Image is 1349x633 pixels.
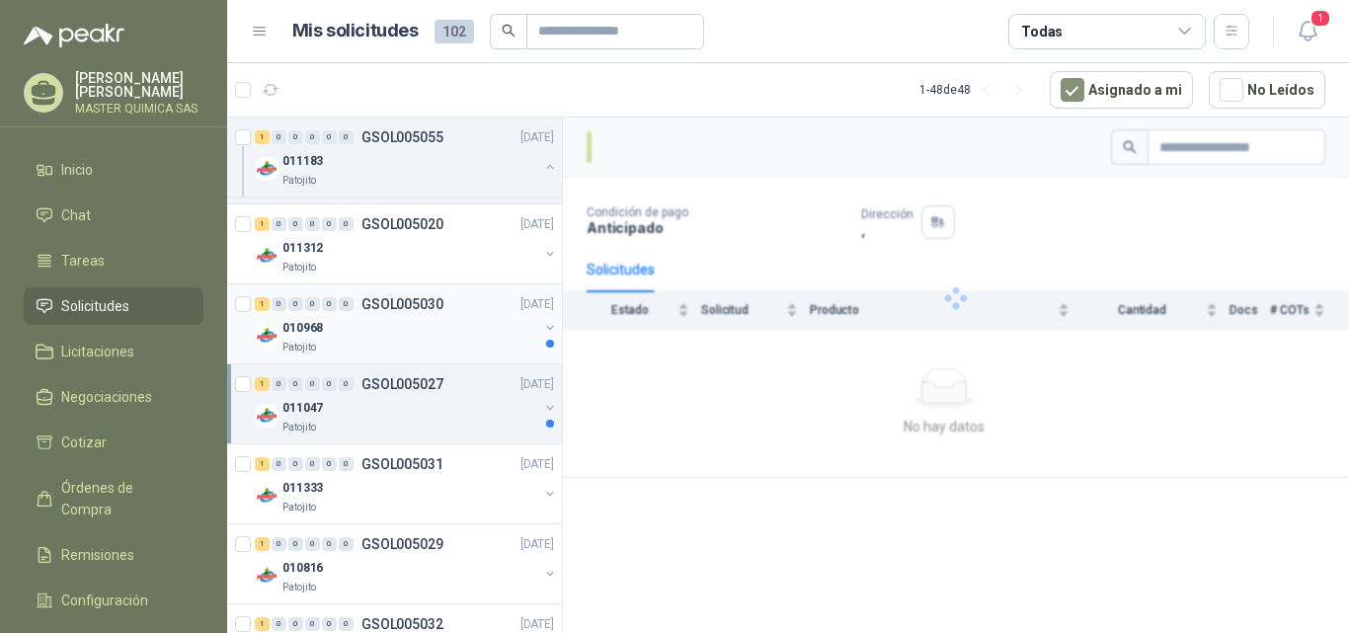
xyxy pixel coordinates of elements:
div: 1 [255,217,270,231]
div: 0 [288,217,303,231]
p: [DATE] [520,295,554,314]
h1: Mis solicitudes [292,17,419,45]
div: 0 [288,377,303,391]
span: Remisiones [61,544,134,566]
div: 0 [322,537,337,551]
p: 010816 [282,559,323,578]
img: Company Logo [255,564,278,588]
div: 0 [339,217,354,231]
span: Licitaciones [61,341,134,362]
img: Company Logo [255,484,278,508]
p: GSOL005031 [361,457,443,471]
p: [DATE] [520,535,554,554]
div: Todas [1021,21,1063,42]
p: GSOL005029 [361,537,443,551]
div: 0 [322,617,337,631]
img: Company Logo [255,157,278,181]
a: Tareas [24,242,203,279]
div: 1 [255,537,270,551]
span: 102 [435,20,474,43]
p: 010968 [282,319,323,338]
div: 0 [305,617,320,631]
button: Asignado a mi [1050,71,1193,109]
p: Patojito [282,500,316,515]
div: 0 [272,217,286,231]
p: GSOL005020 [361,217,443,231]
a: Solicitudes [24,287,203,325]
div: 0 [305,297,320,311]
span: Solicitudes [61,295,129,317]
div: 1 [255,130,270,144]
a: 1 0 0 0 0 0 GSOL005029[DATE] Company Logo010816Patojito [255,532,558,595]
p: Patojito [282,260,316,276]
a: 1 0 0 0 0 0 GSOL005030[DATE] Company Logo010968Patojito [255,292,558,356]
a: Órdenes de Compra [24,469,203,528]
p: GSOL005055 [361,130,443,144]
div: 0 [339,377,354,391]
span: Configuración [61,590,148,611]
div: 0 [272,457,286,471]
div: 0 [288,537,303,551]
p: 011333 [282,479,323,498]
a: Licitaciones [24,333,203,370]
p: [PERSON_NAME] [PERSON_NAME] [75,71,203,99]
div: 0 [339,130,354,144]
div: 1 [255,377,270,391]
span: search [502,24,516,38]
p: 011047 [282,399,323,418]
p: GSOL005032 [361,617,443,631]
a: Inicio [24,151,203,189]
a: Cotizar [24,424,203,461]
div: 0 [288,457,303,471]
div: 0 [322,297,337,311]
a: Configuración [24,582,203,619]
p: [DATE] [520,375,554,394]
p: Patojito [282,420,316,435]
div: 0 [305,377,320,391]
div: 0 [305,457,320,471]
div: 0 [272,377,286,391]
span: Cotizar [61,432,107,453]
p: [DATE] [520,215,554,234]
p: Patojito [282,173,316,189]
span: 1 [1309,9,1331,28]
p: MASTER QUIMICA SAS [75,103,203,115]
span: Chat [61,204,91,226]
a: Remisiones [24,536,203,574]
p: Patojito [282,580,316,595]
div: 0 [305,537,320,551]
div: 0 [339,297,354,311]
div: 0 [322,130,337,144]
span: Órdenes de Compra [61,477,185,520]
a: 1 0 0 0 0 0 GSOL005027[DATE] Company Logo011047Patojito [255,372,558,435]
a: 1 0 0 0 0 0 GSOL005031[DATE] Company Logo011333Patojito [255,452,558,515]
span: Tareas [61,250,105,272]
button: 1 [1290,14,1325,49]
p: GSOL005030 [361,297,443,311]
span: Inicio [61,159,93,181]
a: 1 0 0 0 0 0 GSOL005020[DATE] Company Logo011312Patojito [255,212,558,276]
p: GSOL005027 [361,377,443,391]
div: 1 [255,457,270,471]
div: 0 [305,130,320,144]
div: 0 [339,457,354,471]
div: 0 [305,217,320,231]
p: Patojito [282,340,316,356]
p: 011312 [282,239,323,258]
div: 0 [272,537,286,551]
div: 0 [322,377,337,391]
a: 1 0 0 0 0 0 GSOL005055[DATE] Company Logo011183Patojito [255,125,558,189]
div: 0 [272,617,286,631]
span: Negociaciones [61,386,152,408]
div: 0 [339,537,354,551]
div: 0 [272,297,286,311]
div: 0 [272,130,286,144]
p: [DATE] [520,455,554,474]
button: No Leídos [1209,71,1325,109]
p: [DATE] [520,128,554,147]
div: 0 [288,130,303,144]
img: Logo peakr [24,24,124,47]
div: 0 [339,617,354,631]
div: 1 [255,297,270,311]
div: 0 [288,297,303,311]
